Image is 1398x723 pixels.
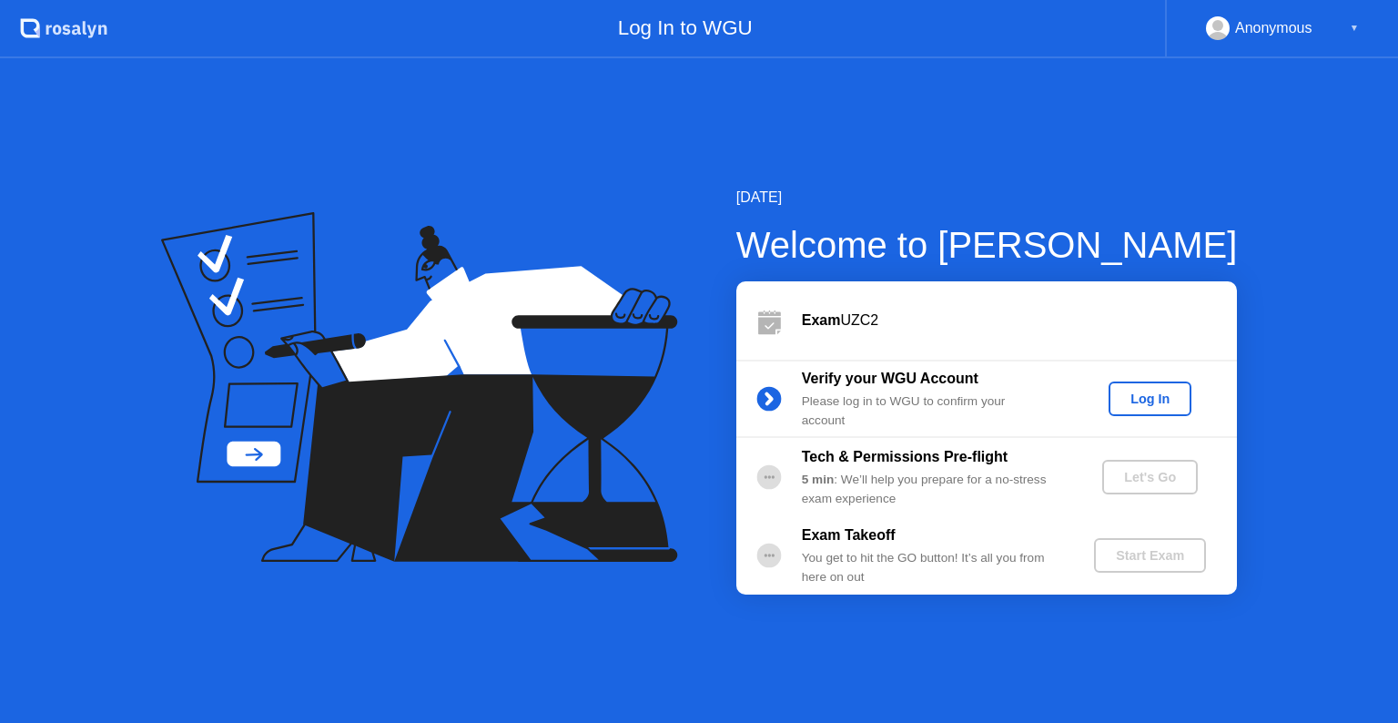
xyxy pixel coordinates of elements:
div: : We’ll help you prepare for a no-stress exam experience [802,471,1064,508]
b: Tech & Permissions Pre-flight [802,449,1008,464]
div: Let's Go [1109,470,1190,484]
div: Log In [1116,392,1184,406]
button: Start Exam [1094,538,1206,573]
div: Welcome to [PERSON_NAME] [736,218,1238,272]
b: 5 min [802,473,835,486]
div: UZC2 [802,310,1237,331]
b: Exam [802,312,841,328]
div: Anonymous [1235,16,1312,40]
div: Start Exam [1101,548,1199,563]
div: [DATE] [736,187,1238,209]
b: Verify your WGU Account [802,371,978,386]
button: Let's Go [1102,460,1198,494]
div: ▼ [1350,16,1359,40]
div: You get to hit the GO button! It’s all you from here on out [802,549,1064,586]
b: Exam Takeoff [802,527,896,543]
div: Please log in to WGU to confirm your account [802,392,1064,430]
button: Log In [1109,382,1191,416]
